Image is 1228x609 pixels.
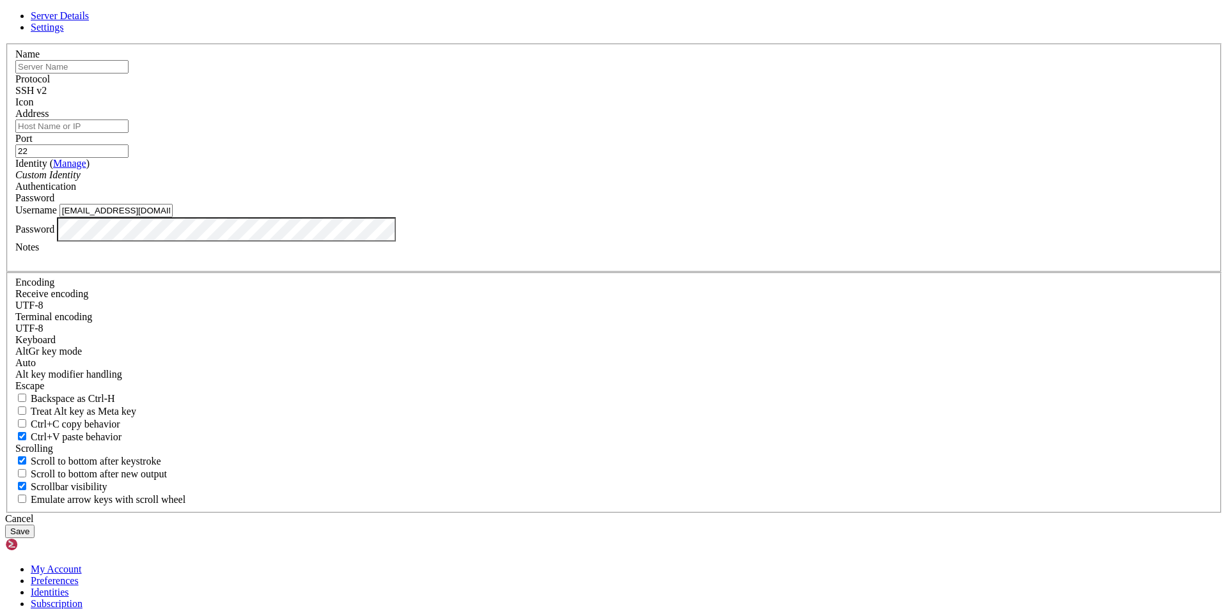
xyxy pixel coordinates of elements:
[31,10,89,21] a: Server Details
[15,380,1213,392] div: Escape
[18,495,26,503] input: Emulate arrow keys with scroll wheel
[15,119,129,133] input: Host Name or IP
[18,456,26,465] input: Scroll to bottom after keystroke
[31,393,115,404] span: Backspace as Ctrl-H
[15,85,47,96] span: SSH v2
[15,223,54,234] label: Password
[15,277,54,288] label: Encoding
[15,300,1213,311] div: UTF-8
[5,525,35,538] button: Save
[15,323,43,334] span: UTF-8
[31,406,136,417] span: Treat Alt key as Meta key
[15,73,50,84] label: Protocol
[15,181,76,192] label: Authentication
[15,49,40,59] label: Name
[15,431,122,442] label: Ctrl+V pastes if true, sends ^V to host if false. Ctrl+Shift+V sends ^V to host if true, pastes i...
[15,406,136,417] label: Whether the Alt key acts as a Meta key or as a distinct Alt key.
[53,158,86,169] a: Manage
[18,432,26,440] input: Ctrl+V paste behavior
[15,380,44,391] span: Escape
[15,108,49,119] label: Address
[31,564,82,574] a: My Account
[31,587,69,597] a: Identities
[50,158,90,169] span: ( )
[15,456,161,466] label: Whether to scroll to the bottom on any keystroke.
[31,456,161,466] span: Scroll to bottom after keystroke
[15,311,92,322] label: The default terminal encoding. ISO-2022 enables character map translations (like graphics maps). ...
[15,192,54,203] span: Password
[15,443,53,454] label: Scrolling
[15,346,82,357] label: Set the expected encoding for data received from the host. If the encodings do not match, visual ...
[15,288,88,299] label: Set the expected encoding for data received from the host. If the encodings do not match, visual ...
[15,158,90,169] label: Identity
[15,169,1213,181] div: Custom Identity
[31,494,185,505] span: Emulate arrow keys with scroll wheel
[5,513,1223,525] div: Cancel
[15,393,115,404] label: If true, the backspace should send BS ('\x08', aka ^H). Otherwise the backspace key should send '...
[59,204,173,217] input: Login Username
[18,406,26,415] input: Treat Alt key as Meta key
[31,575,79,586] a: Preferences
[15,334,56,345] label: Keyboard
[15,242,39,252] label: Notes
[15,494,185,505] label: When using the alternative screen buffer, and DECCKM (Application Cursor Keys) is active, mouse w...
[18,394,26,402] input: Backspace as Ctrl-H
[15,468,167,479] label: Scroll to bottom after new output.
[31,419,120,429] span: Ctrl+C copy behavior
[15,85,1213,96] div: SSH v2
[18,469,26,477] input: Scroll to bottom after new output
[31,481,107,492] span: Scrollbar visibility
[15,357,1213,369] div: Auto
[15,204,57,215] label: Username
[5,538,79,551] img: Shellngn
[31,22,64,33] a: Settings
[15,369,122,380] label: Controls how the Alt key is handled. Escape: Send an ESC prefix. 8-Bit: Add 128 to the typed char...
[15,144,129,158] input: Port Number
[18,482,26,490] input: Scrollbar visibility
[31,598,83,609] a: Subscription
[31,431,122,442] span: Ctrl+V paste behavior
[15,300,43,311] span: UTF-8
[15,60,129,73] input: Server Name
[18,419,26,428] input: Ctrl+C copy behavior
[15,133,33,144] label: Port
[15,419,120,429] label: Ctrl-C copies if true, send ^C to host if false. Ctrl-Shift-C sends ^C to host if true, copies if...
[15,481,107,492] label: The vertical scrollbar mode.
[15,323,1213,334] div: UTF-8
[15,96,33,107] label: Icon
[15,357,36,368] span: Auto
[15,192,1213,204] div: Password
[15,169,81,180] i: Custom Identity
[31,468,167,479] span: Scroll to bottom after new output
